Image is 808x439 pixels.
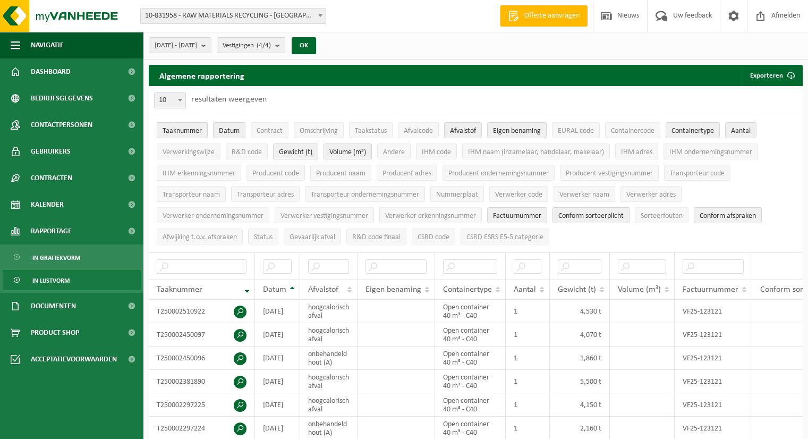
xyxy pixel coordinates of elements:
span: Factuurnummer [493,212,541,220]
span: EURAL code [558,127,594,135]
span: Eigen benaming [365,285,421,294]
span: Kalender [31,191,64,218]
button: Verwerker erkenningsnummerVerwerker erkenningsnummer: Activate to sort [379,207,482,223]
button: Transporteur naamTransporteur naam: Activate to sort [157,186,226,202]
span: 10 [155,93,185,108]
span: Verwerker adres [626,191,676,199]
span: Volume (m³) [329,148,366,156]
button: AfvalstofAfvalstof: Activate to sort [444,122,482,138]
span: CSRD ESRS E5-5 categorie [466,233,543,241]
span: Contracten [31,165,72,191]
td: VF25-123121 [675,393,752,417]
span: R&D code finaal [352,233,401,241]
span: 10-831958 - RAW MATERIALS RECYCLING - HOBOKEN [140,8,326,24]
span: Afvalstof [308,285,338,294]
span: Aantal [731,127,751,135]
span: [DATE] - [DATE] [155,38,197,54]
button: ContainertypeContainertype: Activate to sort [666,122,720,138]
td: 1,860 t [550,347,610,370]
td: 1 [506,300,550,323]
span: IHM ondernemingsnummer [669,148,752,156]
td: [DATE] [255,393,300,417]
button: Producent vestigingsnummerProducent vestigingsnummer: Activate to sort [560,165,659,181]
button: FactuurnummerFactuurnummer: Activate to sort [487,207,547,223]
button: CSRD ESRS E5-5 categorieCSRD ESRS E5-5 categorie: Activate to sort [461,229,549,244]
span: Andere [383,148,405,156]
button: Transporteur adresTransporteur adres: Activate to sort [231,186,300,202]
button: IHM ondernemingsnummerIHM ondernemingsnummer: Activate to sort [664,143,758,159]
button: Verwerker ondernemingsnummerVerwerker ondernemingsnummer: Activate to sort [157,207,269,223]
td: hoogcalorisch afval [300,323,358,347]
td: 5,500 t [550,370,610,393]
button: Producent naamProducent naam: Activate to sort [310,165,371,181]
span: Contactpersonen [31,112,92,138]
span: Product Shop [31,319,79,346]
td: 1 [506,393,550,417]
span: IHM erkenningsnummer [163,170,235,178]
span: Taaknummer [157,285,202,294]
span: Factuurnummer [683,285,738,294]
td: T250002450096 [149,347,255,370]
button: Conform sorteerplicht : Activate to sort [552,207,630,223]
button: IHM naam (inzamelaar, handelaar, makelaar)IHM naam (inzamelaar, handelaar, makelaar): Activate to... [462,143,610,159]
span: Vestigingen [223,38,271,54]
span: Transporteur naam [163,191,220,199]
span: Eigen benaming [493,127,541,135]
span: Transporteur adres [237,191,294,199]
button: AantalAantal: Activate to sort [725,122,756,138]
button: NummerplaatNummerplaat: Activate to sort [430,186,484,202]
td: Open container 40 m³ - C40 [435,300,506,323]
td: VF25-123121 [675,347,752,370]
span: Omschrijving [300,127,338,135]
button: IHM codeIHM code: Activate to sort [416,143,457,159]
span: Producent adres [382,170,431,178]
td: VF25-123121 [675,370,752,393]
span: Conform afspraken [700,212,756,220]
h2: Algemene rapportering [149,65,255,86]
button: StatusStatus: Activate to sort [248,229,278,244]
span: Verwerker code [495,191,542,199]
button: Gevaarlijk afval : Activate to sort [284,229,341,244]
span: CSRD code [418,233,449,241]
td: [DATE] [255,323,300,347]
span: Gevaarlijk afval [290,233,335,241]
button: R&D code finaalR&amp;D code finaal: Activate to sort [346,229,406,244]
span: Afwijking t.o.v. afspraken [163,233,237,241]
span: Datum [263,285,286,294]
button: Producent codeProducent code: Activate to sort [246,165,305,181]
span: Gebruikers [31,138,71,165]
span: Verwerker naam [559,191,609,199]
span: Afvalcode [404,127,433,135]
span: Conform sorteerplicht [558,212,624,220]
span: In grafiekvorm [32,248,80,268]
span: Verwerker ondernemingsnummer [163,212,263,220]
td: Open container 40 m³ - C40 [435,393,506,417]
span: Documenten [31,293,76,319]
button: Verwerker vestigingsnummerVerwerker vestigingsnummer: Activate to sort [275,207,374,223]
button: Exporteren [742,65,802,86]
span: Sorteerfouten [641,212,683,220]
span: Producent naam [316,170,365,178]
span: Contract [257,127,283,135]
td: VF25-123121 [675,323,752,347]
button: OmschrijvingOmschrijving: Activate to sort [294,122,344,138]
span: Offerte aanvragen [522,11,582,21]
a: Offerte aanvragen [500,5,588,27]
span: Volume (m³) [618,285,661,294]
td: 1 [506,347,550,370]
span: Dashboard [31,58,71,85]
button: TaaknummerTaaknummer: Activate to remove sorting [157,122,208,138]
button: IHM adresIHM adres: Activate to sort [615,143,658,159]
button: AndereAndere: Activate to sort [377,143,411,159]
a: In lijstvorm [3,270,141,290]
button: Verwerker naamVerwerker naam: Activate to sort [554,186,615,202]
span: R&D code [232,148,262,156]
td: Open container 40 m³ - C40 [435,370,506,393]
button: Gewicht (t)Gewicht (t): Activate to sort [273,143,318,159]
span: Datum [219,127,240,135]
span: Containercode [611,127,654,135]
td: [DATE] [255,300,300,323]
span: Taaknummer [163,127,202,135]
label: resultaten weergeven [191,95,267,104]
td: [DATE] [255,370,300,393]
